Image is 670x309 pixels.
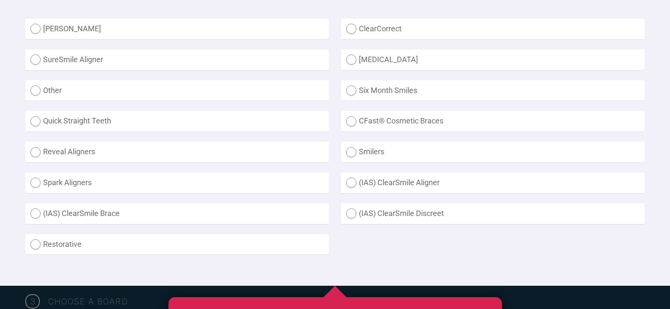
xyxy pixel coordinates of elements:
[341,49,645,70] label: [MEDICAL_DATA]
[25,172,329,193] label: Spark Aligners
[25,111,329,131] label: Quick Straight Teeth
[25,49,329,70] label: SureSmile Aligner
[341,80,645,101] label: Six Month Smiles
[341,111,645,131] label: CFast® Cosmetic Braces
[341,142,645,162] label: Smilers
[25,80,329,101] label: Other
[25,19,329,39] label: [PERSON_NAME]
[25,203,329,224] label: (IAS) ClearSmile Brace
[25,234,329,255] label: Restorative
[341,203,645,224] label: (IAS) ClearSmile Discreet
[341,172,645,193] label: (IAS) ClearSmile Aligner
[25,142,329,162] label: Reveal Aligners
[341,19,645,39] label: ClearCorrect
